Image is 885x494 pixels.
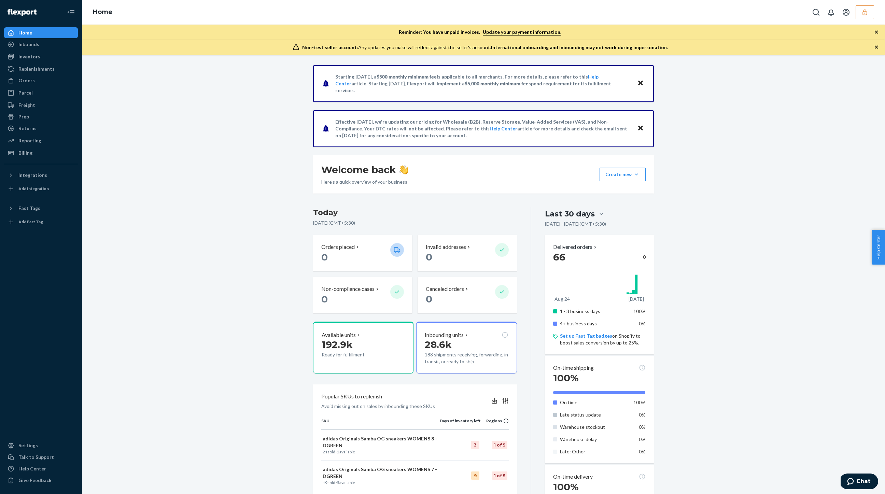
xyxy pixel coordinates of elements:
button: Fast Tags [4,203,78,214]
p: On-time shipping [553,364,594,372]
span: 100% [553,481,579,493]
a: Update your payment information. [483,29,561,36]
button: Delivered orders [553,243,598,251]
a: Add Fast Tag [4,216,78,227]
span: Non-test seller account: [302,44,358,50]
button: Help Center [872,230,885,265]
div: Returns [18,125,37,132]
p: Invalid addresses [426,243,466,251]
div: 1 of 5 [492,471,507,480]
span: $5,000 monthly minimum fee [465,81,529,86]
p: Avoid missing out on sales by inbounding these SKUs [321,403,435,410]
span: 2 [337,449,339,454]
button: Inbounding units28.6k188 shipments receiving, forwarding, in transit, or ready to ship [416,322,517,373]
div: Reporting [18,137,41,144]
p: Ready for fulfillment [322,351,385,358]
a: Orders [4,75,78,86]
p: 4+ business days [560,320,627,327]
p: [DATE] ( GMT+5:30 ) [313,220,517,226]
p: sold · available [323,449,438,455]
div: Integrations [18,172,47,179]
div: Prep [18,113,29,120]
span: 0% [639,449,646,454]
div: Regions [481,418,509,424]
p: On time [560,399,627,406]
p: adidas Originals Samba OG sneakers WOMENS 8 - DGREEN [323,435,438,449]
span: International onboarding and inbounding may not work during impersonation. [491,44,668,50]
p: Effective [DATE], we're updating our pricing for Wholesale (B2B), Reserve Storage, Value-Added Se... [335,118,631,139]
a: Billing [4,147,78,158]
div: 3 [471,441,479,449]
p: Aug 24 [554,296,570,302]
button: Open account menu [839,5,853,19]
h3: Today [313,207,517,218]
div: Any updates you make will reflect against the seller's account. [302,44,668,51]
button: Open Search Box [809,5,823,19]
img: hand-wave emoji [399,165,408,174]
p: Late: Other [560,448,627,455]
p: On-time delivery [553,473,593,481]
p: Starting [DATE], a is applicable to all merchants. For more details, please refer to this article... [335,73,631,94]
a: Help Center [490,126,517,131]
span: 0 [321,293,328,305]
p: Orders placed [321,243,355,251]
span: 5 [337,480,339,485]
a: Help Center [4,463,78,474]
button: Open notifications [824,5,838,19]
p: Available units [322,331,356,339]
span: 0% [639,412,646,418]
div: 0 [553,251,646,263]
p: on Shopify to boost sales conversion by up to 25%. [560,333,646,346]
div: Fast Tags [18,205,40,212]
a: Home [4,27,78,38]
iframe: Opens a widget where you can chat to one of our agents [841,474,878,491]
p: [DATE] [629,296,644,302]
button: Orders placed 0 [313,235,412,271]
div: Last 30 days [545,209,595,219]
div: Add Fast Tag [18,219,43,225]
div: Talk to Support [18,454,54,461]
th: SKU [321,418,440,429]
span: 192.9k [322,339,353,350]
span: 0 [426,293,432,305]
p: Warehouse stockout [560,424,627,431]
span: 100% [633,308,646,314]
span: 0% [639,321,646,326]
button: Close [636,79,645,88]
a: Home [93,8,112,16]
div: 1 of 5 [492,441,507,449]
span: 100% [553,372,579,384]
a: Add Integration [4,183,78,194]
div: Give Feedback [18,477,52,484]
a: Set up Fast Tag badges [560,333,612,339]
p: Late status update [560,411,627,418]
a: Freight [4,100,78,111]
a: Inventory [4,51,78,62]
button: Create new [600,168,646,181]
div: Help Center [18,465,46,472]
div: Settings [18,442,38,449]
p: Popular SKUs to replenish [321,393,382,400]
p: Warehouse delay [560,436,627,443]
p: Reminder: You have unpaid invoices. [399,29,561,36]
button: Canceled orders 0 [418,277,517,313]
th: Days of inventory left [440,418,481,429]
span: 19 [323,480,327,485]
div: 9 [471,471,479,480]
p: Inbounding units [425,331,464,339]
a: Parcel [4,87,78,98]
span: 28.6k [425,339,452,350]
div: Home [18,29,32,36]
a: Reporting [4,135,78,146]
a: Replenishments [4,63,78,74]
p: Here’s a quick overview of your business [321,179,408,185]
button: Close [636,124,645,133]
span: 100% [633,399,646,405]
button: Invalid addresses 0 [418,235,517,271]
a: Returns [4,123,78,134]
h1: Welcome back [321,164,408,176]
p: [DATE] - [DATE] ( GMT+5:30 ) [545,221,606,227]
